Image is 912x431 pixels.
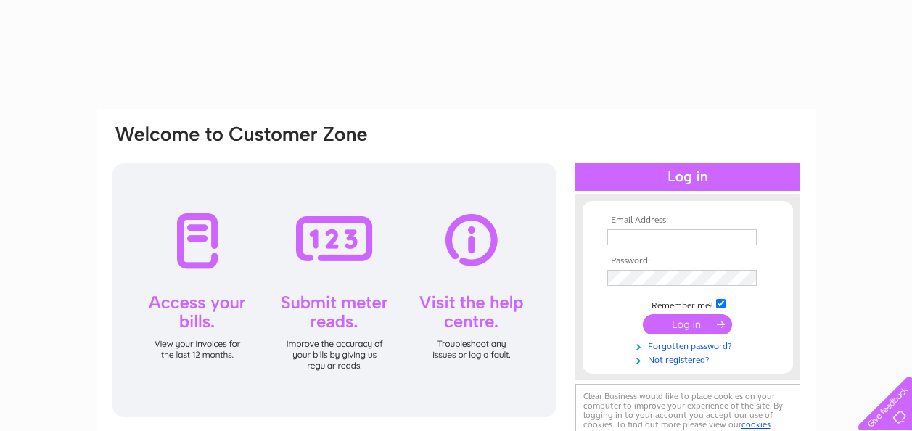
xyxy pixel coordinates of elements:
[607,338,772,352] a: Forgotten password?
[643,314,732,334] input: Submit
[607,352,772,366] a: Not registered?
[604,256,772,266] th: Password:
[604,215,772,226] th: Email Address:
[604,297,772,311] td: Remember me?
